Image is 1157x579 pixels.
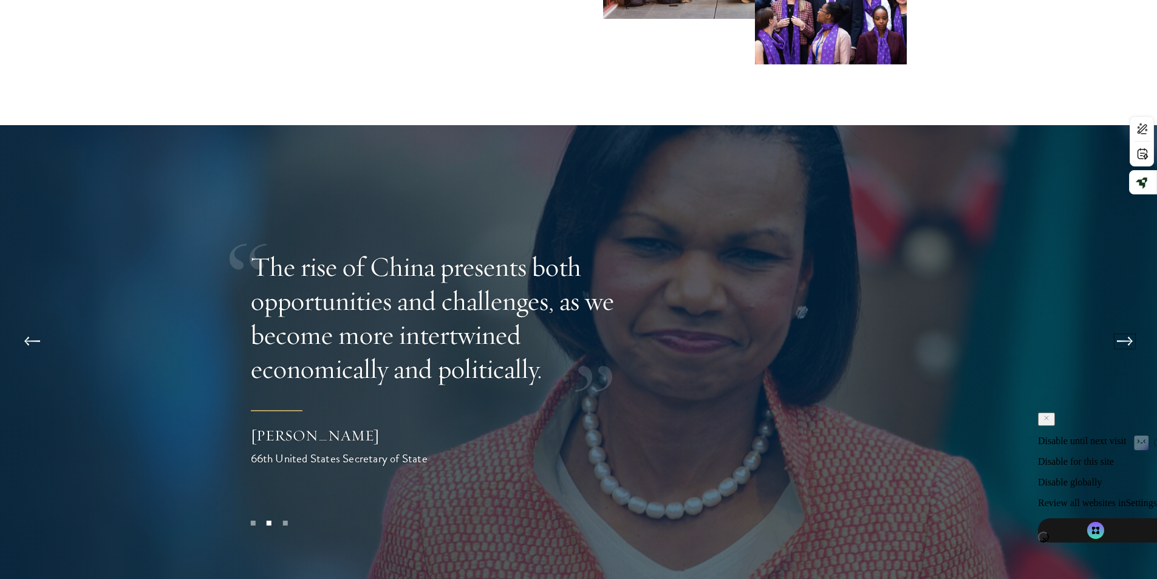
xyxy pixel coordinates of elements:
[251,250,646,386] p: The rise of China presents both opportunities and challenges, as we become more intertwined econo...
[251,425,494,446] div: [PERSON_NAME]
[251,450,494,467] div: 66th United States Secretary of State
[261,515,277,531] button: 2 of 3
[277,515,293,531] button: 3 of 3
[245,515,261,531] button: 1 of 3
